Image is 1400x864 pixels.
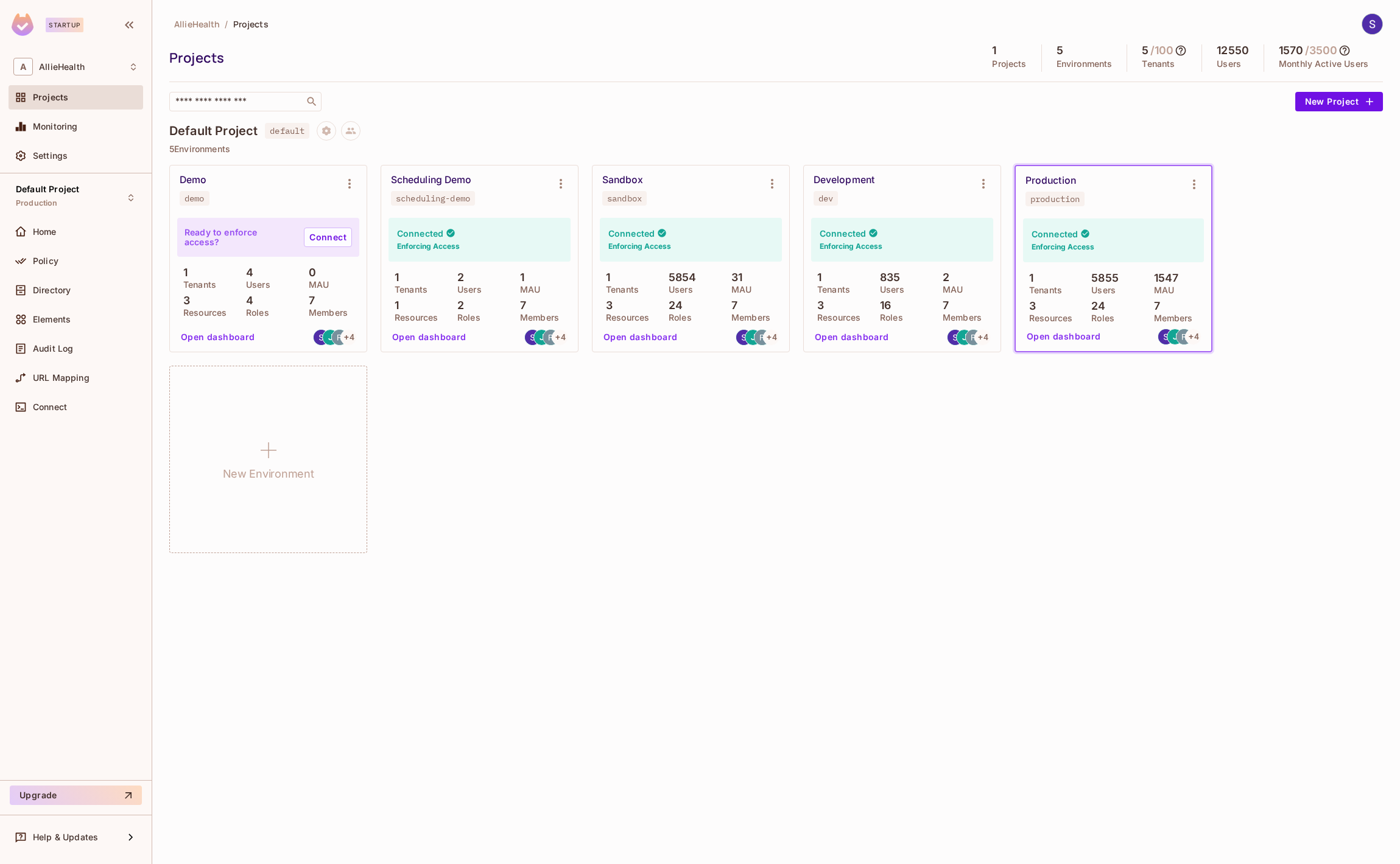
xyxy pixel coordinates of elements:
[814,174,874,186] div: Development
[937,299,949,312] p: 7
[725,271,742,284] p: 31
[33,832,98,842] span: Help & Updates
[391,174,471,186] div: Scheduling Demo
[663,271,697,284] p: 5854
[663,299,683,312] p: 24
[1177,329,1192,344] img: rodrigo@alliehealth.com
[451,285,482,294] p: Users
[1148,272,1179,284] p: 1547
[725,285,751,294] p: MAU
[185,228,294,247] p: Ready to enforce access?
[600,299,613,312] p: 3
[16,198,58,208] span: Production
[602,174,644,186] div: Sandbox
[1032,228,1078,240] h4: Connected
[1217,44,1249,57] h5: 12550
[240,280,270,290] p: Users
[1182,172,1206,197] button: Environment settings
[177,294,190,307] p: 3
[971,172,996,196] button: Environment settings
[1142,59,1175,69] p: Tenants
[389,299,399,312] p: 1
[33,256,58,266] span: Policy
[265,123,309,139] span: default
[1022,327,1106,346] button: Open dashboard
[937,285,963,294] p: MAU
[176,327,260,347] button: Open dashboard
[240,294,253,307] p: 4
[736,330,751,345] img: stephen@alliehealth.com
[33,315,71,324] span: Elements
[387,327,471,347] button: Open dashboard
[1173,332,1178,341] span: J
[1057,44,1063,57] h5: 5
[16,184,79,194] span: Default Project
[514,285,540,294] p: MAU
[389,285,427,294] p: Tenants
[543,330,558,345] img: rodrigo@alliehealth.com
[1057,59,1113,69] p: Environments
[177,267,188,279] p: 1
[978,333,988,341] span: + 4
[303,267,316,279] p: 0
[304,228,352,247] a: Connect
[948,330,963,345] img: stephen@alliehealth.com
[344,333,354,341] span: + 4
[1023,313,1072,323] p: Resources
[303,308,348,318] p: Members
[169,49,971,67] div: Projects
[725,313,770,322] p: Members
[451,299,464,312] p: 2
[33,285,71,295] span: Directory
[39,62,85,72] span: Workspace: AllieHealth
[337,172,362,196] button: Environment settings
[223,465,314,483] h1: New Environment
[33,344,73,354] span: Audit Log
[1189,332,1198,341] span: + 4
[962,333,967,341] span: J
[12,13,33,36] img: SReyMgAAAABJRU5ErkJggg==
[525,330,540,345] img: stephen@alliehealth.com
[600,285,639,294] p: Tenants
[600,313,649,322] p: Resources
[33,92,68,102] span: Projects
[760,172,784,196] button: Environment settings
[1023,300,1036,312] p: 3
[1032,242,1094,253] h6: Enforcing Access
[169,144,1383,154] p: 5 Environments
[185,193,205,203] div: demo
[767,333,776,341] span: + 4
[177,280,216,290] p: Tenants
[389,271,399,284] p: 1
[1279,59,1368,69] p: Monthly Active Users
[663,285,693,294] p: Users
[33,402,67,412] span: Connect
[1030,194,1080,204] div: production
[33,227,57,237] span: Home
[1362,14,1382,34] img: Stephen Morrison
[663,313,692,322] p: Roles
[514,299,526,312] p: 7
[608,228,655,239] h4: Connected
[1023,285,1062,295] p: Tenants
[233,18,269,30] span: Projects
[549,172,573,196] button: Environment settings
[811,299,824,312] p: 3
[811,271,821,284] p: 1
[599,327,683,347] button: Open dashboard
[874,271,901,284] p: 835
[1158,329,1173,344] img: stephen@alliehealth.com
[810,327,894,347] button: Open dashboard
[174,18,220,30] span: AllieHealth
[169,124,258,138] h4: Default Project
[818,193,833,203] div: dev
[177,308,227,318] p: Resources
[328,333,333,341] span: J
[874,285,904,294] p: Users
[966,330,981,345] img: rodrigo@alliehealth.com
[317,127,336,139] span: Project settings
[396,193,470,203] div: scheduling-demo
[1025,175,1076,187] div: Production
[1023,272,1033,284] p: 1
[820,241,882,252] h6: Enforcing Access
